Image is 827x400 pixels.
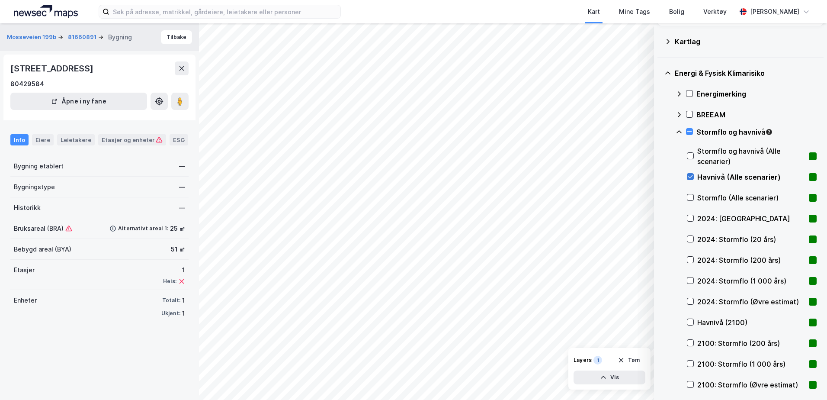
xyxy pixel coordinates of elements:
div: Havnivå (2100) [697,317,805,328]
div: Historikk [14,203,41,213]
div: Layers [574,357,592,364]
div: Totalt: [162,297,180,304]
img: logo.a4113a55bc3d86da70a041830d287a7e.svg [14,5,78,18]
button: Tøm [612,353,645,367]
div: Bolig [669,6,684,17]
div: 2024: Stormflo (200 års) [697,255,805,265]
div: — [179,182,185,192]
div: Bruksareal (BRA) [14,223,72,234]
button: Åpne i ny fane [10,93,147,110]
div: Kart [588,6,600,17]
div: Mine Tags [619,6,650,17]
div: [PERSON_NAME] [750,6,799,17]
div: Bebygd areal (BYA) [14,244,71,255]
div: Enheter [14,295,37,306]
iframe: Chat Widget [784,358,827,400]
div: 2024: Stormflo (Øvre estimat) [697,297,805,307]
div: [STREET_ADDRESS] [10,61,95,75]
div: 2100: Stormflo (1 000 års) [697,359,805,369]
div: ESG [170,134,188,145]
div: BREEAM [696,110,817,120]
div: 80429584 [10,79,44,89]
div: Tooltip anchor [765,128,773,136]
div: Stormflo og havnivå [696,127,817,137]
div: Ukjent: [161,310,180,317]
div: 2100: Stormflo (Øvre estimat) [697,380,805,390]
div: Havnivå (Alle scenarier) [697,172,805,182]
div: 2024: [GEOGRAPHIC_DATA] [697,213,805,224]
div: Info [10,134,29,145]
input: Søk på adresse, matrikkel, gårdeiere, leietakere eller personer [109,5,340,18]
div: 1 [163,265,185,275]
div: 2100: Stormflo (200 års) [697,338,805,348]
div: Heis: [163,278,176,285]
div: Alternativt areal 1: [118,225,168,232]
div: Etasjer [14,265,35,275]
div: Leietakere [57,134,95,145]
div: Kartlag [675,36,817,47]
button: Vis [574,371,645,384]
div: 1 [182,308,185,319]
div: — [179,203,185,213]
div: — [179,161,185,171]
div: Energimerking [696,89,817,99]
div: 2024: Stormflo (20 års) [697,234,805,245]
div: Bygning [108,32,132,42]
div: 2024: Stormflo (1 000 års) [697,276,805,286]
div: Bygningstype [14,182,55,192]
div: Verktøy [703,6,727,17]
div: Bygning etablert [14,161,64,171]
button: Tilbake [161,30,192,44]
div: 51 ㎡ [171,244,185,255]
div: 1 [182,295,185,306]
div: Eiere [32,134,54,145]
div: Stormflo (Alle scenarier) [697,193,805,203]
div: Energi & Fysisk Klimarisiko [675,68,817,78]
button: 81660891 [68,33,98,42]
button: Mosseveien 199b [7,33,58,42]
div: 25 ㎡ [170,223,185,234]
div: 1 [593,356,602,365]
div: Stormflo og havnivå (Alle scenarier) [697,146,805,167]
div: Etasjer og enheter [102,136,163,144]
